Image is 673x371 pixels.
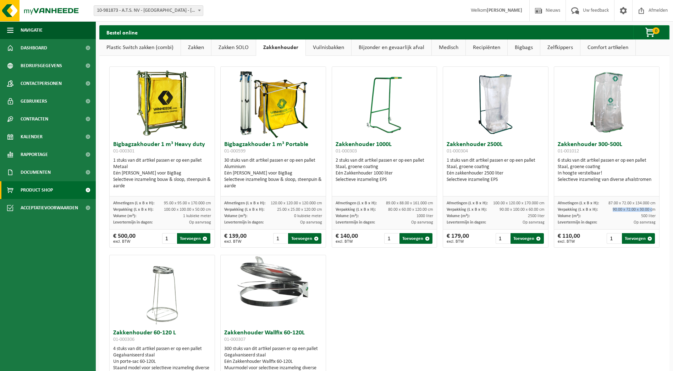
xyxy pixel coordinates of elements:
[300,220,322,225] span: Op aanvraag
[511,233,544,244] button: Toevoegen
[500,208,545,212] span: 90.00 x 100.00 x 60.00 cm
[164,208,211,212] span: 100.00 x 100.00 x 50.00 cm
[288,233,321,244] button: Toevoegen
[388,208,433,212] span: 80.00 x 60.00 x 120.00 cm
[336,164,434,170] div: Staal, groene coating
[224,220,264,225] span: Levertermijn in dagen:
[224,208,264,212] span: Verpakking (L x B x H):
[447,164,545,170] div: Staal, groene coating
[447,141,545,156] h3: Zakkenhouder 2500L
[558,157,656,183] div: 6 stuks van dit artikel passen er op een pallet
[94,5,203,16] span: 10-981873 - A.T.S. NV - LANGERBRUGGE - GENT
[113,149,134,154] span: 01-000301
[113,220,153,225] span: Levertermijn in dagen:
[224,157,322,189] div: 30 stuks van dit artikel passen er op een pallet
[447,157,545,183] div: 1 stuks van dit artikel passen er op een pallet
[113,141,211,156] h3: Bigbagzakhouder 1 m³ Heavy duty
[224,141,322,156] h3: Bigbagzakhouder 1 m³ Portable
[224,330,322,344] h3: Zakkenhouder Wallfix 60-120L
[558,149,579,154] span: 01-001012
[447,233,469,244] div: € 179,00
[411,220,433,225] span: Op aanvraag
[336,157,434,183] div: 2 stuks van dit artikel passen er op een pallet
[113,214,136,218] span: Volume (m³):
[113,330,211,344] h3: Zakkenhouder 60-120 L
[478,67,513,138] img: 01-000304
[181,39,211,56] a: Zakken
[94,6,203,16] span: 10-981873 - A.T.S. NV - LANGERBRUGGE - GENT
[528,214,545,218] span: 2500 liter
[21,57,62,75] span: Bedrijfsgegevens
[336,201,377,205] span: Afmetingen (L x B x H):
[113,201,154,205] span: Afmetingen (L x B x H):
[177,233,210,244] button: Toevoegen
[493,201,545,205] span: 100.00 x 120.00 x 170.000 cm
[224,359,322,365] div: Eén Zakkenhouder Wallfix 60-120L
[336,240,358,244] span: excl. BTW
[558,201,599,205] span: Afmetingen (L x B x H):
[221,255,326,308] img: 01-000307
[336,149,357,154] span: 01-000303
[113,164,211,170] div: Metaal
[571,67,642,138] img: 01-001012
[558,240,580,244] span: excl. BTW
[238,67,309,138] img: 01-000599
[336,208,376,212] span: Verpakking (L x B x H):
[652,27,660,34] span: 0
[113,240,136,244] span: excl. BTW
[113,359,211,365] div: Un porte-sac 60-120L
[447,149,468,154] span: 01-000304
[294,214,322,218] span: 0 kubieke meter
[384,233,398,244] input: 1
[113,233,136,244] div: € 500,00
[224,164,322,170] div: Aluminium
[399,233,432,244] button: Toevoegen
[99,25,145,39] h2: Bestel online
[224,214,247,218] span: Volume (m³):
[432,39,465,56] a: Medisch
[21,39,47,57] span: Dashboard
[224,352,322,359] div: Gegalvaniseerd staal
[21,181,53,199] span: Product Shop
[447,240,469,244] span: excl. BTW
[608,201,656,205] span: 87.00 x 72.00 x 134.000 cm
[277,208,322,212] span: 25.00 x 25.00 x 120.00 cm
[21,75,62,92] span: Contactpersonen
[211,39,256,56] a: Zakken SOLO
[613,208,656,212] span: 90.00 x 72.00 x 30.00 cm
[496,233,510,244] input: 1
[633,25,669,39] button: 0
[113,337,134,342] span: 01-000306
[466,39,507,56] a: Recipiënten
[352,39,431,56] a: Bijzonder en gevaarlijk afval
[558,208,598,212] span: Verpakking (L x B x H):
[386,201,433,205] span: 89.00 x 88.00 x 161.000 cm
[447,177,545,183] div: Selectieve inzameling EPS
[558,141,656,156] h3: Zakkenhouder 300-500L
[622,233,655,244] button: Toevoegen
[183,214,211,218] span: 1 kubieke meter
[558,233,580,244] div: € 110,00
[21,110,48,128] span: Contracten
[164,201,211,205] span: 95.00 x 95.00 x 170.000 cm
[271,201,322,205] span: 120.00 x 120.00 x 120.000 cm
[224,240,247,244] span: excl. BTW
[113,157,211,189] div: 1 stuks van dit artikel passen er op een pallet
[306,39,351,56] a: Vuilnisbakken
[447,220,486,225] span: Levertermijn in dagen:
[336,233,358,244] div: € 140,00
[366,67,402,138] img: 01-000303
[99,39,181,56] a: Plastic Switch zakken (combi)
[558,177,656,183] div: Selectieve inzameling van diverse afvalstromen
[508,39,540,56] a: Bigbags
[113,352,211,359] div: Gegalvaniseerd staal
[113,170,211,177] div: Eén [PERSON_NAME] voor BigBag
[224,170,322,177] div: Eén [PERSON_NAME] voor BigBag
[224,149,246,154] span: 01-000599
[224,201,265,205] span: Afmetingen (L x B x H):
[336,177,434,183] div: Selectieve inzameling EPS
[273,233,287,244] input: 1
[523,220,545,225] span: Op aanvraag
[21,163,51,181] span: Documenten
[256,39,305,56] a: Zakkenhouder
